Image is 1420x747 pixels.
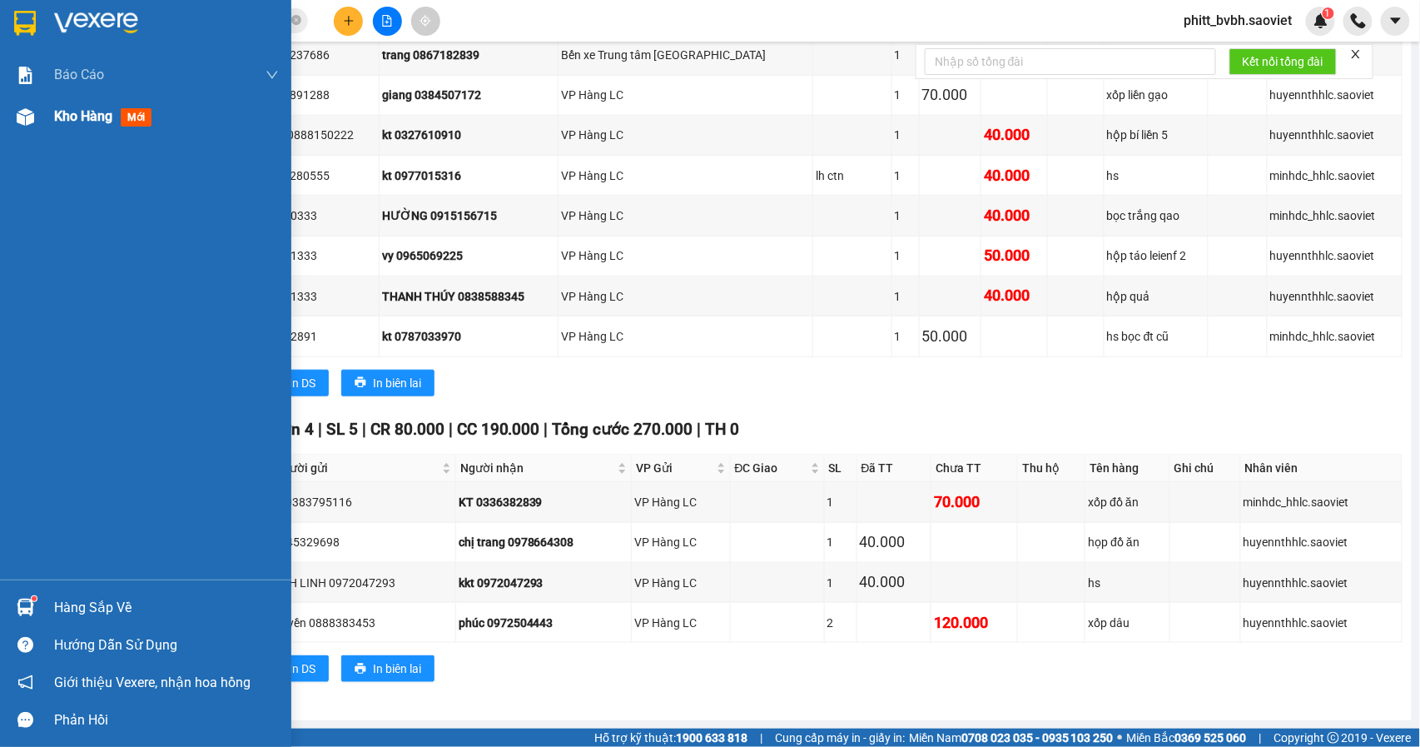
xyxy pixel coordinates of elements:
[273,533,453,551] div: 0845329698
[561,247,810,265] div: VP Hàng LC
[459,614,628,632] div: phúc 0972504443
[553,420,693,439] span: Tổng cước 270.000
[632,523,731,563] td: VP Hàng LC
[632,603,731,643] td: VP Hàng LC
[559,196,813,236] td: VP Hàng LC
[961,731,1114,745] strong: 0708 023 035 - 0935 103 250
[460,459,614,477] span: Người nhận
[257,370,329,396] button: printerIn DS
[457,420,540,439] span: CC 190.000
[382,287,555,306] div: THANH THÚY 0838588345
[1325,7,1331,19] span: 1
[291,15,301,25] span: close-circle
[827,533,854,551] div: 1
[1175,731,1247,745] strong: 0369 525 060
[561,167,810,185] div: VP Hàng LC
[561,287,810,306] div: VP Hàng LC
[676,731,747,745] strong: 1900 633 818
[544,420,549,439] span: |
[373,374,421,392] span: In biên lai
[1127,729,1247,747] span: Miền Bắc
[934,491,1015,514] div: 70.000
[382,247,555,265] div: vy 0965069225
[1270,86,1399,104] div: huyennthhlc.saoviet
[251,287,376,306] div: 0832331333
[561,86,810,104] div: VP Hàng LC
[251,126,376,144] div: TRINH 0888150222
[760,729,762,747] span: |
[334,7,363,36] button: plus
[459,493,628,511] div: KT 0336382839
[17,599,34,616] img: warehouse-icon
[895,327,916,346] div: 1
[634,493,727,511] div: VP Hàng LC
[559,276,813,316] td: VP Hàng LC
[382,86,555,104] div: giang 0384507172
[561,126,810,144] div: VP Hàng LC
[922,83,979,107] div: 70.000
[251,247,376,265] div: 0832331333
[251,86,376,104] div: kt 0979891288
[825,455,857,482] th: SL
[355,663,366,676] span: printer
[54,595,279,620] div: Hàng sắp về
[32,596,37,601] sup: 1
[984,244,1045,267] div: 50.000
[343,15,355,27] span: plus
[459,533,628,551] div: chị trang 0978664308
[1259,729,1262,747] span: |
[561,327,810,346] div: VP Hàng LC
[632,482,731,522] td: VP Hàng LC
[289,374,315,392] span: In DS
[1170,455,1241,482] th: Ghi chú
[326,420,358,439] span: SL 5
[1270,327,1399,346] div: minhdc_hhlc.saoviet
[860,570,929,594] div: 40.000
[1351,13,1366,28] img: phone-icon
[449,420,453,439] span: |
[381,15,393,27] span: file-add
[1107,167,1205,185] div: hs
[1241,455,1403,482] th: Nhân viên
[382,167,555,185] div: kt 0977015316
[559,156,813,196] td: VP Hàng LC
[54,708,279,733] div: Phản hồi
[984,204,1045,227] div: 40.000
[289,660,315,678] span: In DS
[922,325,979,348] div: 50.000
[895,287,916,306] div: 1
[1328,732,1339,744] span: copyright
[895,86,916,104] div: 1
[54,672,251,693] span: Giới thiệu Vexere, nhận hoa hồng
[827,493,854,511] div: 1
[291,13,301,29] span: close-circle
[251,46,376,64] div: kt 0867237686
[827,614,854,632] div: 2
[1270,207,1399,225] div: minhdc_hhlc.saoviet
[857,455,932,482] th: Đã TT
[382,46,555,64] div: trang 0867182839
[1381,7,1410,36] button: caret-down
[420,15,431,27] span: aim
[373,7,402,36] button: file-add
[411,7,440,36] button: aim
[561,207,810,225] div: VP Hàng LC
[634,574,727,592] div: VP Hàng LC
[735,459,807,477] span: ĐC Giao
[559,316,813,356] td: VP Hàng LC
[909,729,1114,747] span: Miền Nam
[1244,493,1399,511] div: minhdc_hhlc.saoviet
[54,108,112,124] span: Kho hàng
[275,459,439,477] span: Người gửi
[698,420,702,439] span: |
[1107,207,1205,225] div: bọc trắng qao
[895,46,916,64] div: 1
[54,633,279,658] div: Hướng dẫn sử dụng
[362,420,366,439] span: |
[17,108,34,126] img: warehouse-icon
[382,126,555,144] div: kt 0327610910
[925,48,1216,75] input: Nhập số tổng đài
[14,11,36,36] img: logo-vxr
[1244,574,1399,592] div: huyennthhlc.saoviet
[1118,735,1123,741] span: ⚪️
